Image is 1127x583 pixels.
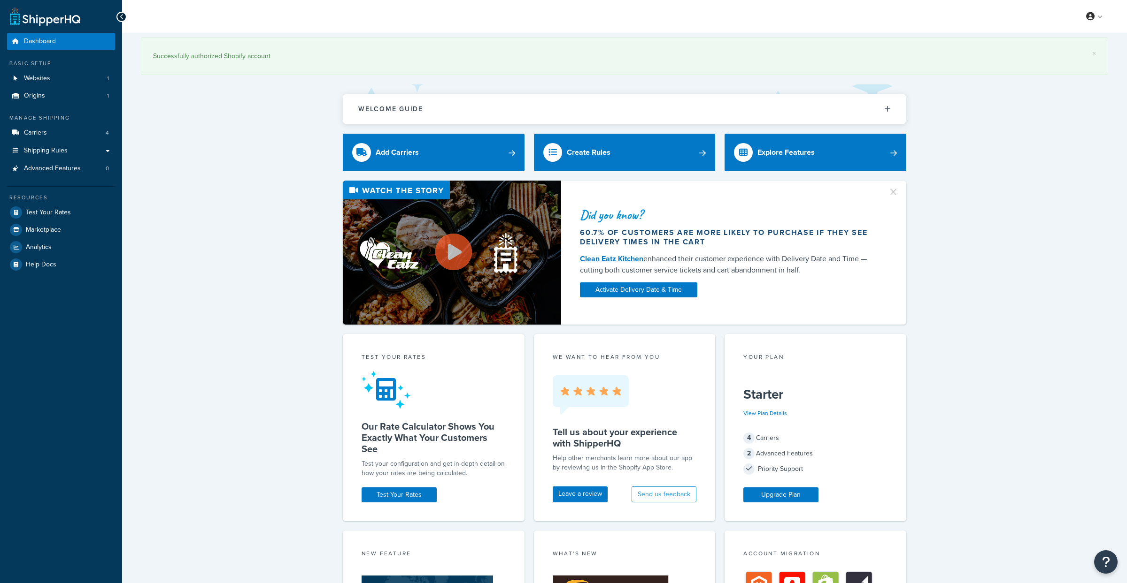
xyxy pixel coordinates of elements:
div: Manage Shipping [7,114,115,122]
a: Dashboard [7,33,115,50]
span: 4 [743,432,755,444]
div: What's New [553,549,697,560]
li: Carriers [7,124,115,142]
li: Websites [7,70,115,87]
a: View Plan Details [743,409,787,417]
a: Test Your Rates [7,204,115,221]
div: Add Carriers [376,146,419,159]
a: × [1092,50,1096,57]
button: Send us feedback [632,486,696,502]
a: Add Carriers [343,134,525,171]
div: Did you know? [580,208,877,221]
p: we want to hear from you [553,353,697,361]
span: Origins [24,92,45,100]
a: Websites1 [7,70,115,87]
div: Your Plan [743,353,888,363]
span: Shipping Rules [24,147,68,155]
span: Websites [24,75,50,83]
span: Dashboard [24,38,56,45]
div: Account Migration [743,549,888,560]
div: Priority Support [743,462,888,476]
span: Help Docs [26,261,56,269]
h2: Welcome Guide [358,106,423,113]
a: Carriers4 [7,124,115,142]
li: Origins [7,87,115,105]
div: Successfully authorized Shopify account [153,50,1096,63]
span: Carriers [24,129,47,137]
div: enhanced their customer experience with Delivery Date and Time — cutting both customer service ti... [580,253,877,276]
span: Marketplace [26,226,61,234]
div: Carriers [743,432,888,445]
div: 60.7% of customers are more likely to purchase if they see delivery times in the cart [580,228,877,247]
span: 4 [106,129,109,137]
span: Test Your Rates [26,209,71,217]
a: Activate Delivery Date & Time [580,282,697,297]
a: Shipping Rules [7,142,115,159]
span: 1 [107,75,109,83]
div: Explore Features [757,146,815,159]
button: Welcome Guide [343,94,906,124]
a: Upgrade Plan [743,487,818,502]
li: Advanced Features [7,160,115,177]
a: Analytics [7,239,115,256]
span: Advanced Features [24,165,81,173]
img: Video thumbnail [343,181,561,325]
h5: Starter [743,387,888,402]
div: Basic Setup [7,60,115,68]
div: Resources [7,194,115,202]
div: Advanced Features [743,447,888,460]
p: Help other merchants learn more about our app by reviewing us in the Shopify App Store. [553,454,697,472]
a: Help Docs [7,256,115,273]
button: Open Resource Center [1094,550,1118,574]
h5: Tell us about your experience with ShipperHQ [553,426,697,449]
a: Test Your Rates [362,487,437,502]
a: Leave a review [553,486,608,502]
a: Explore Features [725,134,906,171]
a: Create Rules [534,134,716,171]
span: Analytics [26,243,52,251]
div: Test your rates [362,353,506,363]
span: 1 [107,92,109,100]
div: Test your configuration and get in-depth detail on how your rates are being calculated. [362,459,506,478]
a: Clean Eatz Kitchen [580,253,643,264]
a: Marketplace [7,221,115,238]
h5: Our Rate Calculator Shows You Exactly What Your Customers See [362,421,506,454]
a: Origins1 [7,87,115,105]
span: 2 [743,448,755,459]
a: Advanced Features0 [7,160,115,177]
span: 0 [106,165,109,173]
div: Create Rules [567,146,610,159]
div: New Feature [362,549,506,560]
